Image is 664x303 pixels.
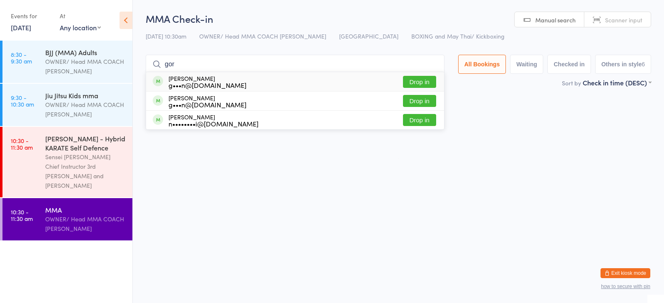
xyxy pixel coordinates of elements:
[45,100,125,119] div: OWNER/ Head MMA COACH [PERSON_NAME]
[601,268,650,278] button: Exit kiosk mode
[11,94,34,107] time: 9:30 - 10:30 am
[562,79,581,87] label: Sort by
[11,9,51,23] div: Events for
[45,214,125,233] div: OWNER/ Head MMA COACH [PERSON_NAME]
[60,23,101,32] div: Any location
[2,127,132,197] a: 10:30 -11:30 am[PERSON_NAME] - Hybrid KARATE Self DefenceSensei [PERSON_NAME] Chief Instructor 3r...
[403,114,436,126] button: Drop in
[168,75,247,88] div: [PERSON_NAME]
[168,82,247,88] div: g•••n@[DOMAIN_NAME]
[11,51,32,64] time: 8:30 - 9:30 am
[403,76,436,88] button: Drop in
[168,114,259,127] div: [PERSON_NAME]
[11,23,31,32] a: [DATE]
[601,284,650,289] button: how to secure with pin
[45,152,125,190] div: Sensei [PERSON_NAME] Chief Instructor 3rd [PERSON_NAME] and [PERSON_NAME]
[411,32,505,40] span: BOXING and May Thai/ Kickboxing
[45,134,125,152] div: [PERSON_NAME] - Hybrid KARATE Self Defence
[11,137,33,150] time: 10:30 - 11:30 am
[2,41,132,83] a: 8:30 -9:30 amBJJ (MMA) AdultsOWNER/ Head MMA COACH [PERSON_NAME]
[45,57,125,76] div: OWNER/ Head MMA COACH [PERSON_NAME]
[199,32,326,40] span: OWNER/ Head MMA COACH [PERSON_NAME]
[403,95,436,107] button: Drop in
[2,198,132,240] a: 10:30 -11:30 amMMAOWNER/ Head MMA COACH [PERSON_NAME]
[168,101,247,108] div: g•••n@[DOMAIN_NAME]
[146,32,186,40] span: [DATE] 10:30am
[510,55,543,74] button: Waiting
[458,55,506,74] button: All Bookings
[2,84,132,126] a: 9:30 -10:30 amJiu Jitsu Kids mmaOWNER/ Head MMA COACH [PERSON_NAME]
[605,16,642,24] span: Scanner input
[60,9,101,23] div: At
[146,12,651,25] h2: MMA Check-in
[595,55,651,74] button: Others in style6
[45,205,125,214] div: MMA
[45,91,125,100] div: Jiu Jitsu Kids mma
[11,208,33,222] time: 10:30 - 11:30 am
[535,16,576,24] span: Manual search
[146,55,444,74] input: Search
[547,55,591,74] button: Checked in
[583,78,651,87] div: Check in time (DESC)
[168,120,259,127] div: n••••••••i@[DOMAIN_NAME]
[168,95,247,108] div: [PERSON_NAME]
[45,48,125,57] div: BJJ (MMA) Adults
[642,61,645,68] div: 6
[339,32,398,40] span: [GEOGRAPHIC_DATA]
